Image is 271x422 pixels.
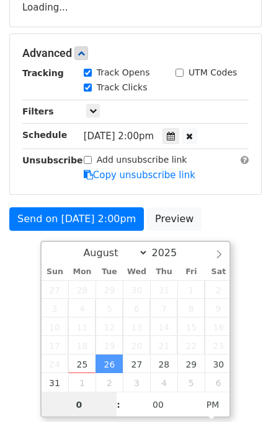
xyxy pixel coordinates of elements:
strong: Filters [22,106,54,116]
span: August 14, 2025 [150,317,177,336]
input: Hour [42,392,117,417]
span: August 1, 2025 [177,280,205,299]
span: August 6, 2025 [123,299,150,317]
span: September 2, 2025 [96,373,123,392]
span: Click to toggle [196,392,230,417]
span: August 30, 2025 [205,355,232,373]
label: Track Clicks [97,81,148,94]
span: August 4, 2025 [68,299,96,317]
span: September 4, 2025 [150,373,177,392]
span: August 25, 2025 [68,355,96,373]
span: August 9, 2025 [205,299,232,317]
span: August 12, 2025 [96,317,123,336]
span: August 17, 2025 [42,336,69,355]
span: August 31, 2025 [42,373,69,392]
span: July 28, 2025 [68,280,96,299]
strong: Unsubscribe [22,155,83,165]
span: August 7, 2025 [150,299,177,317]
span: Sat [205,268,232,276]
span: August 19, 2025 [96,336,123,355]
iframe: Chat Widget [209,363,271,422]
strong: Schedule [22,130,67,140]
input: Minute [120,392,196,417]
strong: Tracking [22,68,64,78]
a: Copy unsubscribe link [84,170,195,181]
span: Thu [150,268,177,276]
span: August 10, 2025 [42,317,69,336]
span: August 8, 2025 [177,299,205,317]
a: Send on [DATE] 2:00pm [9,207,144,231]
span: August 15, 2025 [177,317,205,336]
span: August 21, 2025 [150,336,177,355]
span: August 5, 2025 [96,299,123,317]
span: August 20, 2025 [123,336,150,355]
span: August 22, 2025 [177,336,205,355]
span: September 6, 2025 [205,373,232,392]
span: August 26, 2025 [96,355,123,373]
span: July 31, 2025 [150,280,177,299]
a: Preview [147,207,202,231]
span: August 23, 2025 [205,336,232,355]
label: Add unsubscribe link [97,153,187,166]
span: : [117,392,120,417]
span: August 16, 2025 [205,317,232,336]
span: July 27, 2025 [42,280,69,299]
input: Year [148,247,193,259]
span: August 18, 2025 [68,336,96,355]
span: September 3, 2025 [123,373,150,392]
span: Fri [177,268,205,276]
span: Mon [68,268,96,276]
span: August 13, 2025 [123,317,150,336]
span: September 5, 2025 [177,373,205,392]
span: September 1, 2025 [68,373,96,392]
span: Sun [42,268,69,276]
span: August 24, 2025 [42,355,69,373]
span: [DATE] 2:00pm [84,131,154,142]
span: July 30, 2025 [123,280,150,299]
span: August 3, 2025 [42,299,69,317]
span: August 29, 2025 [177,355,205,373]
h5: Advanced [22,46,249,60]
span: August 2, 2025 [205,280,232,299]
span: July 29, 2025 [96,280,123,299]
span: August 11, 2025 [68,317,96,336]
span: Tue [96,268,123,276]
span: Wed [123,268,150,276]
label: UTM Codes [189,66,237,79]
label: Track Opens [97,66,150,79]
span: August 27, 2025 [123,355,150,373]
span: August 28, 2025 [150,355,177,373]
